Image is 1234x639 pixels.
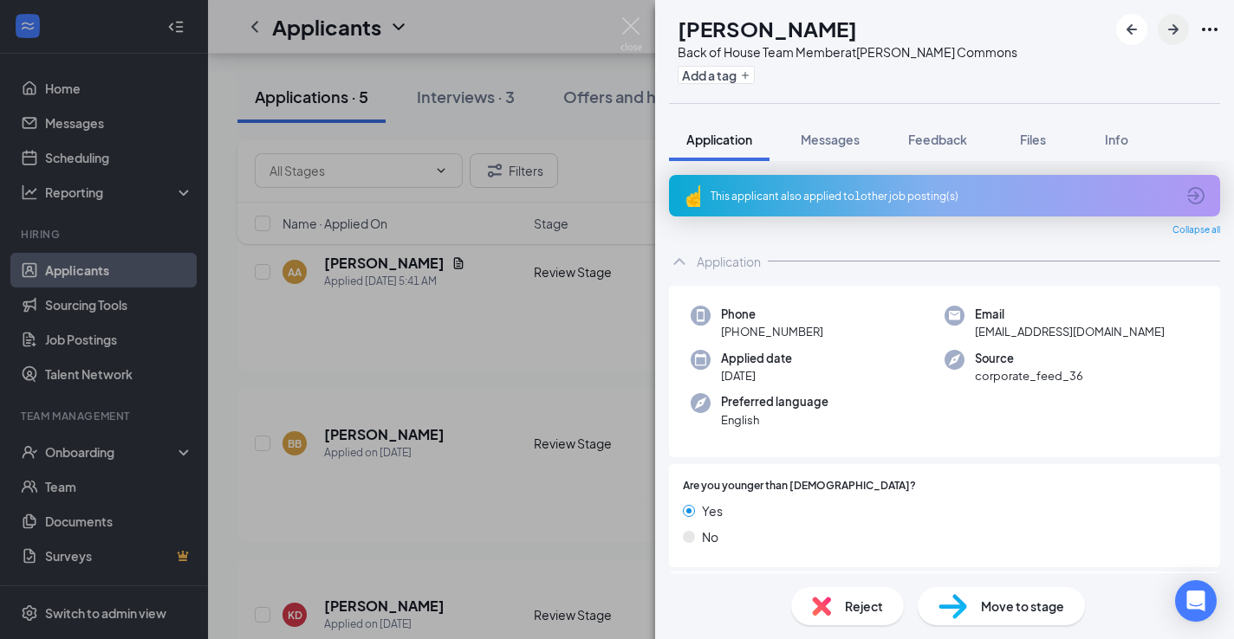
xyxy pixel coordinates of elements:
[678,43,1017,61] div: Back of House Team Member at [PERSON_NAME] Commons
[702,501,723,520] span: Yes
[1116,14,1147,45] button: ArrowLeftNew
[1172,223,1220,237] span: Collapse all
[678,66,755,84] button: PlusAdd a tag
[801,132,860,147] span: Messages
[1121,19,1142,40] svg: ArrowLeftNew
[975,367,1083,384] span: corporate_feed_36
[975,306,1165,323] span: Email
[678,14,857,43] h1: [PERSON_NAME]
[975,323,1165,340] span: [EMAIL_ADDRESS][DOMAIN_NAME]
[721,306,823,323] span: Phone
[1175,580,1217,622] div: Open Intercom Messenger
[1199,19,1220,40] svg: Ellipses
[1185,185,1206,206] svg: ArrowCircle
[702,527,718,546] span: No
[721,323,823,340] span: [PHONE_NUMBER]
[1020,132,1046,147] span: Files
[1105,132,1128,147] span: Info
[669,251,690,272] svg: ChevronUp
[1158,14,1189,45] button: ArrowRight
[683,478,916,494] span: Are you younger than [DEMOGRAPHIC_DATA]?
[686,132,752,147] span: Application
[711,189,1175,203] div: This applicant also applied to 1 other job posting(s)
[721,367,792,384] span: [DATE]
[697,253,761,270] div: Application
[981,597,1064,616] span: Move to stage
[740,70,750,81] svg: Plus
[721,393,828,410] span: Preferred language
[908,132,967,147] span: Feedback
[721,350,792,367] span: Applied date
[975,350,1083,367] span: Source
[845,597,883,616] span: Reject
[721,411,828,429] span: English
[1163,19,1184,40] svg: ArrowRight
